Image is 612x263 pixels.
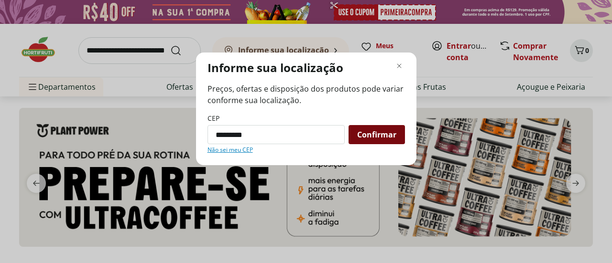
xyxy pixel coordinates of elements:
[349,125,405,144] button: Confirmar
[357,131,396,138] span: Confirmar
[208,114,219,123] label: CEP
[208,83,405,106] span: Preços, ofertas e disposição dos produtos pode variar conforme sua localização.
[393,60,405,72] button: Fechar modal de regionalização
[196,53,416,165] div: Modal de regionalização
[208,146,253,154] a: Não sei meu CEP
[208,60,343,75] p: Informe sua localização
